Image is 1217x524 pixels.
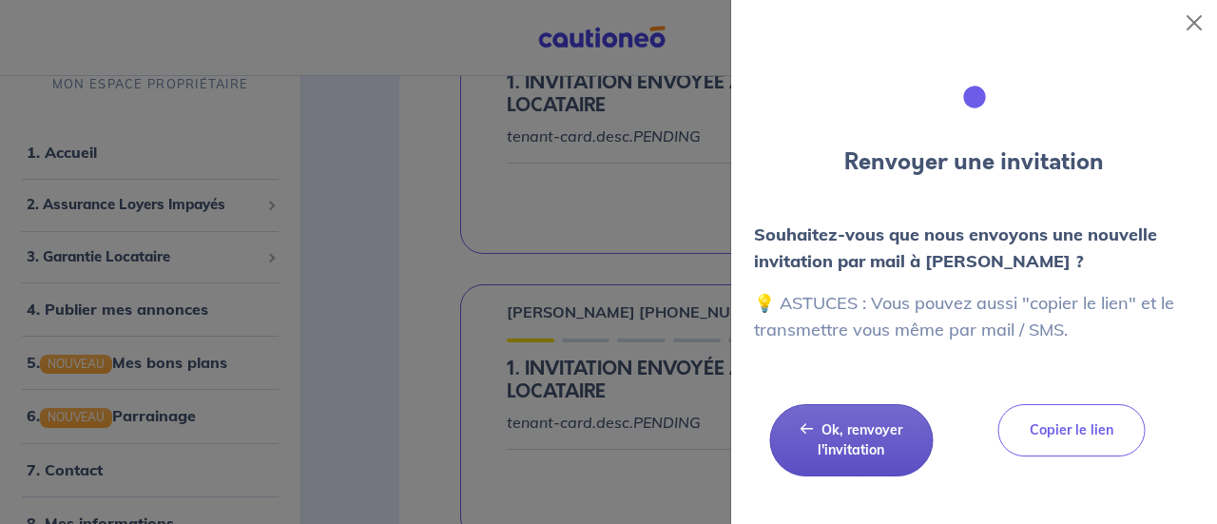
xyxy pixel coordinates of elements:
[997,404,1145,456] button: Copier le lien
[769,404,933,476] button: Ok, renvoyer l'invitation
[923,46,1026,148] img: illu_renvoyer_invit.svg
[818,421,902,458] span: Ok, renvoyer l'invitation
[754,148,1194,176] h4: Renvoyer une invitation
[1179,8,1209,38] button: Close
[754,290,1194,343] p: 💡 ASTUCES : Vous pouvez aussi "copier le lien" et le transmettre vous même par mail / SMS.
[754,223,1157,272] strong: Souhaitez-vous que nous envoyons une nouvelle invitation par mail à [PERSON_NAME] ?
